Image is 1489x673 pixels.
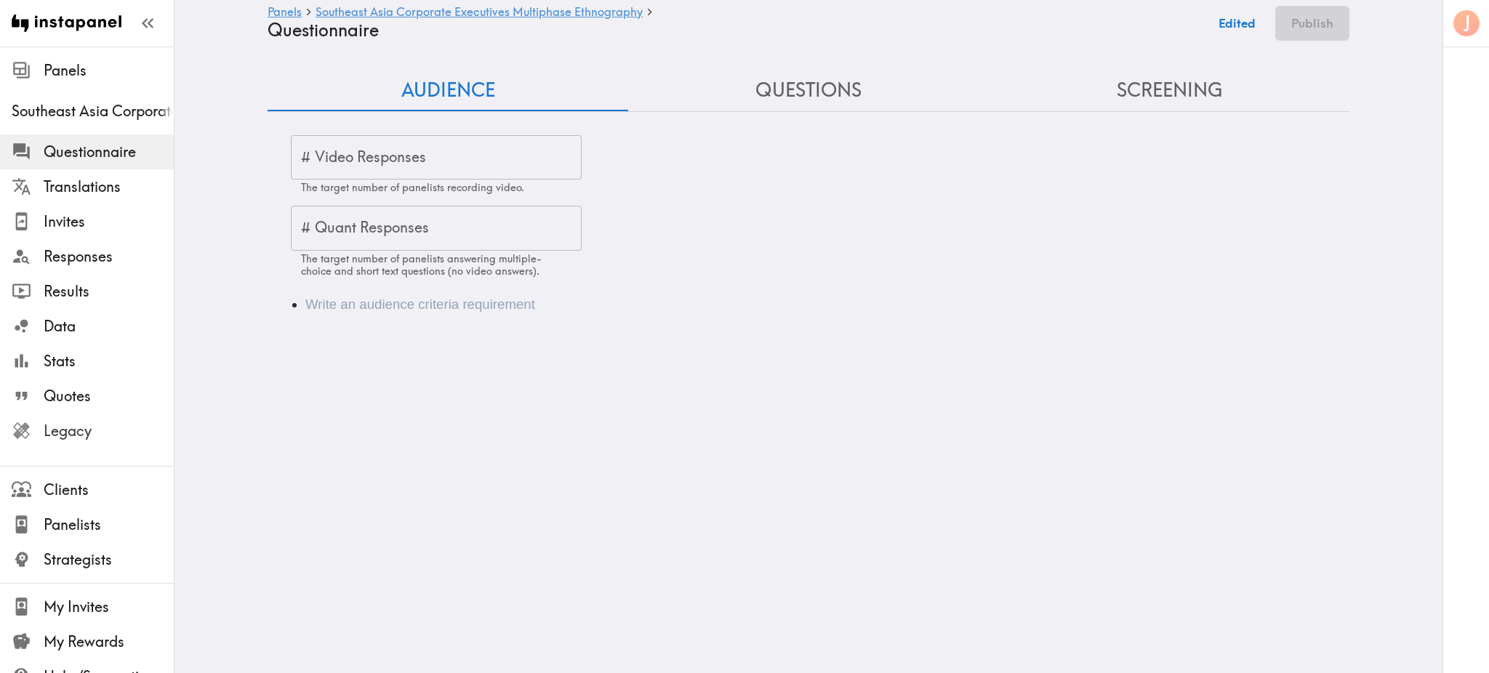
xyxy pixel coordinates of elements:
[44,351,174,371] span: Stats
[1464,11,1471,36] span: J
[44,211,174,232] span: Invites
[44,549,174,570] span: Strategists
[44,632,174,652] span: My Rewards
[989,70,1349,111] button: Screening
[44,316,174,336] span: Data
[12,101,174,121] span: Southeast Asia Corporate Executives Multiphase Ethnography
[44,60,174,81] span: Panels
[44,515,174,535] span: Panelists
[44,597,174,617] span: My Invites
[1452,9,1481,38] button: J
[301,252,542,278] span: The target number of panelists answering multiple-choice and short text questions (no video answe...
[44,177,174,197] span: Translations
[628,70,989,111] button: Questions
[268,20,1199,41] h4: Questionnaire
[44,246,174,267] span: Responses
[44,142,174,162] span: Questionnaire
[268,6,302,20] a: Panels
[316,6,643,20] a: Southeast Asia Corporate Executives Multiphase Ethnography
[268,70,1349,111] div: Questionnaire Audience/Questions/Screening Tab Navigation
[44,480,174,500] span: Clients
[268,277,1349,332] div: Audience
[44,386,174,406] span: Quotes
[44,281,174,302] span: Results
[301,181,524,194] span: The target number of panelists recording video.
[1211,6,1264,41] button: Edited
[44,421,174,441] span: Legacy
[268,70,628,111] button: Audience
